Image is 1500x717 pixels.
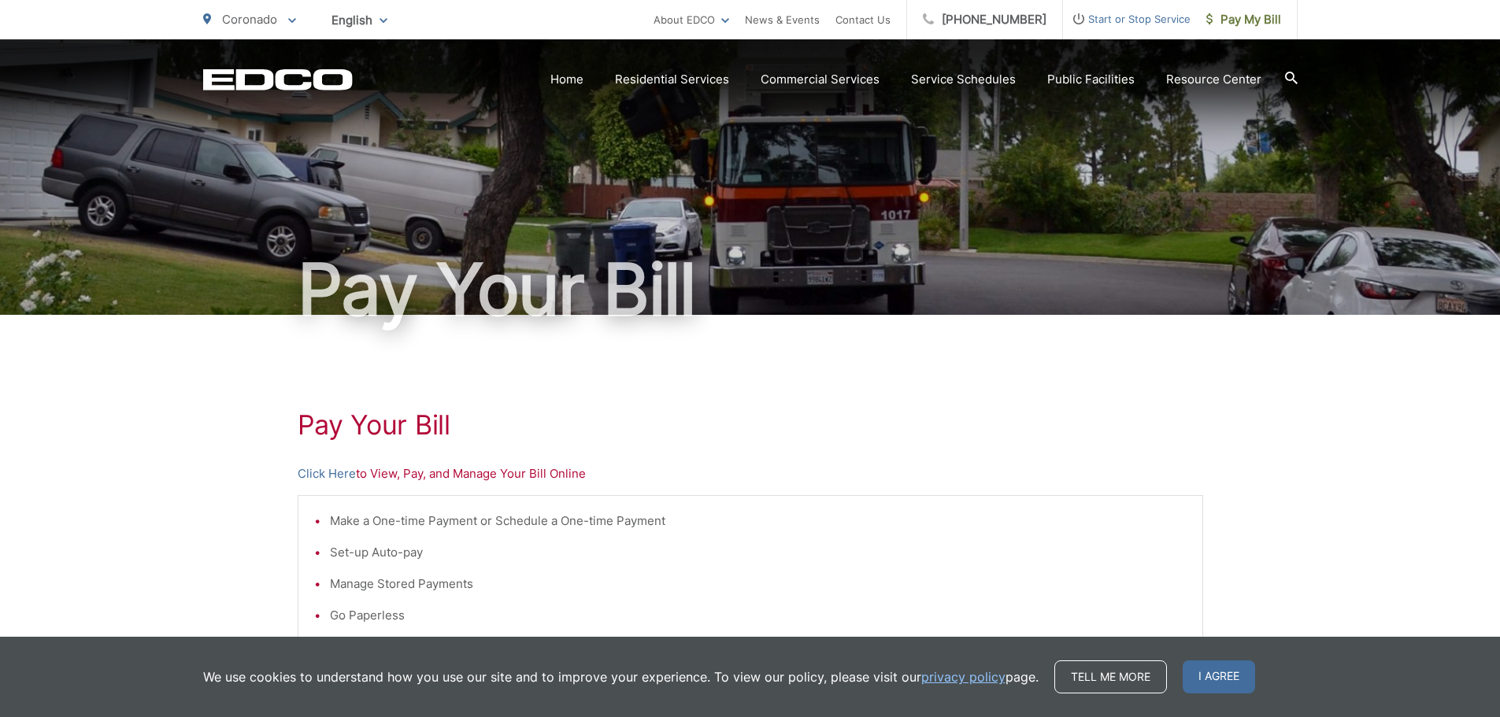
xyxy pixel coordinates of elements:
[203,250,1298,329] h1: Pay Your Bill
[745,10,820,29] a: News & Events
[1047,70,1135,89] a: Public Facilities
[911,70,1016,89] a: Service Schedules
[921,667,1006,686] a: privacy policy
[203,667,1039,686] p: We use cookies to understand how you use our site and to improve your experience. To view our pol...
[330,575,1187,593] li: Manage Stored Payments
[1166,70,1261,89] a: Resource Center
[320,6,399,34] span: English
[330,543,1187,562] li: Set-up Auto-pay
[615,70,729,89] a: Residential Services
[222,12,277,27] span: Coronado
[203,68,353,91] a: EDCD logo. Return to the homepage.
[298,409,1203,441] h1: Pay Your Bill
[330,606,1187,625] li: Go Paperless
[330,512,1187,530] li: Make a One-time Payment or Schedule a One-time Payment
[761,70,880,89] a: Commercial Services
[298,464,1203,483] p: to View, Pay, and Manage Your Bill Online
[1206,10,1281,29] span: Pay My Bill
[298,464,356,483] a: Click Here
[1054,660,1167,693] a: Tell me more
[654,10,729,29] a: About EDCO
[1183,660,1255,693] span: I agree
[550,70,583,89] a: Home
[835,10,891,29] a: Contact Us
